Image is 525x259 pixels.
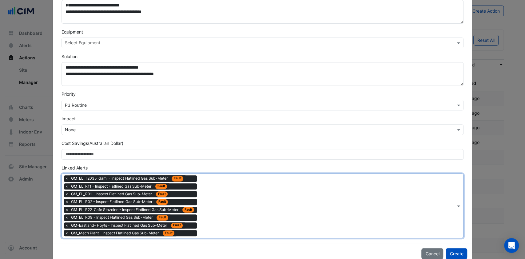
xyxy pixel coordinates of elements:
span: Fault [171,223,183,228]
span: GM_EL_R22_Cafe Stazoine - Inspect Flatlined Gas Sub-Meter [71,207,180,213]
span: Fault [156,199,168,205]
span: GM_EL_R11 - Inspect Flatlined Gas Sub-Meter [70,183,170,189]
span: × [64,183,70,189]
span: GM_EL_R02 - Inspect Flatlined Gas Sub-Meter [70,199,171,205]
button: Create [446,248,467,259]
span: × [64,222,70,229]
span: GM_EL_R22_Cafe Stazoine - Inspect Flatlined Gas Sub-Meter [70,207,197,213]
span: × [64,199,70,205]
span: GM_EL_R02 - Inspect Flatlined Gas Sub-Meter [71,199,154,205]
label: Equipment [62,29,83,35]
span: Fault [156,191,168,197]
label: Solution [62,53,78,60]
span: GM_EL_R09 - Inspect Flatlined Gas Sub-Meter [70,214,171,221]
span: GM_EL_R09 - Inspect Flatlined Gas Sub-Meter [71,215,154,220]
label: Linked Alerts [62,165,88,171]
span: GM_Mech Plant - Inspect Flatlined Gas Sub-Meter [70,230,177,236]
span: Fault [172,176,184,181]
span: × [64,207,70,213]
span: GM-Eastland- Hoyts - Inspect Flatlined Gas Sub-Meter [71,223,169,228]
button: Cancel [421,248,443,259]
span: × [64,214,70,221]
label: Priority [62,91,76,97]
div: Select Equipment [64,39,100,47]
span: Fault [182,207,194,213]
div: Open Intercom Messenger [504,238,519,253]
span: GM-Eastland- Hoyts - Inspect Flatlined Gas Sub-Meter [70,222,186,229]
span: × [64,191,70,197]
span: Fault [157,215,169,220]
span: GM_EL_T2035_Gami - Inspect Flatlined Gas Sub-Meter [70,175,186,181]
span: GM_EL_R11 - Inspect Flatlined Gas Sub-Meter [71,184,153,189]
span: GM_EL_T2035_Gami - Inspect Flatlined Gas Sub-Meter [71,176,169,181]
span: × [64,230,70,236]
span: GM_Mech Plant - Inspect Flatlined Gas Sub-Meter [71,230,160,236]
span: Fault [155,184,167,189]
span: GM_EL_R01 - Inspect Flatlined Gas Sub-Meter [71,191,153,197]
label: Cost Savings (Australian Dollar) [62,140,123,146]
span: Fault [163,230,175,236]
span: × [64,175,70,181]
label: Impact [62,115,76,122]
span: GM_EL_R01 - Inspect Flatlined Gas Sub-Meter [70,191,171,197]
